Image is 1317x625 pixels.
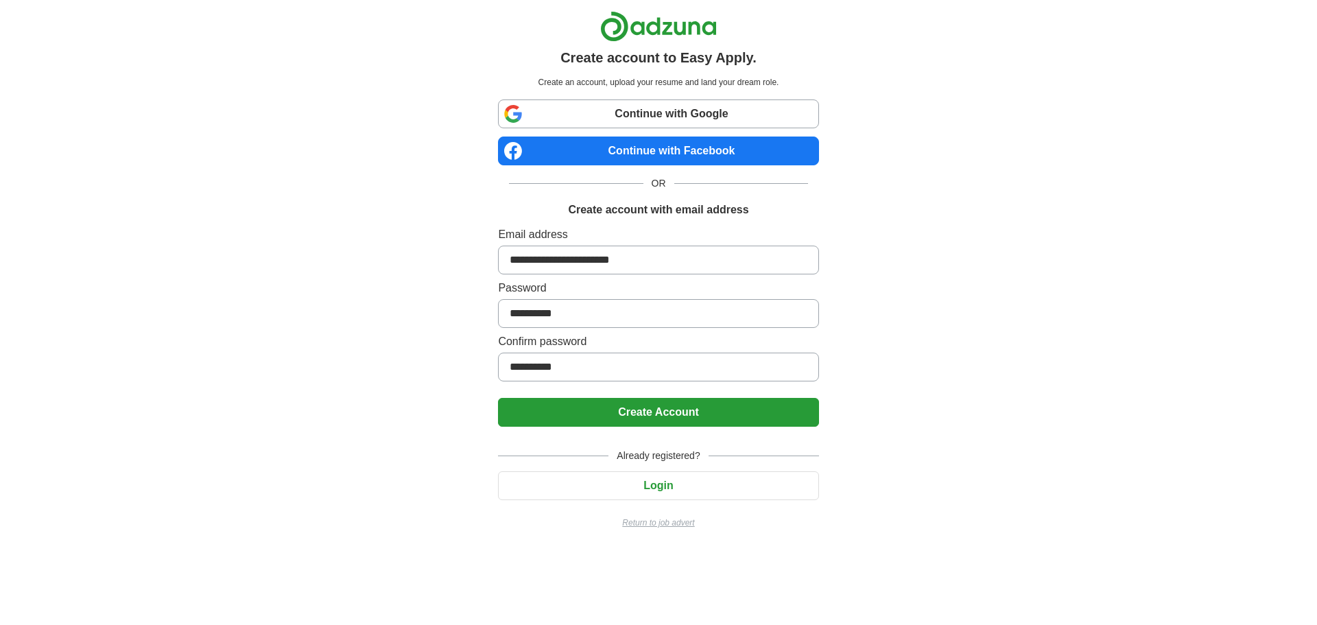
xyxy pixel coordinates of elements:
[600,11,717,42] img: Adzuna logo
[498,480,818,491] a: Login
[498,280,818,296] label: Password
[498,137,818,165] a: Continue with Facebook
[498,226,818,243] label: Email address
[608,449,708,463] span: Already registered?
[568,202,748,218] h1: Create account with email address
[501,76,816,89] p: Create an account, upload your resume and land your dream role.
[498,333,818,350] label: Confirm password
[560,47,757,68] h1: Create account to Easy Apply.
[643,176,674,191] span: OR
[498,517,818,529] a: Return to job advert
[498,99,818,128] a: Continue with Google
[498,398,818,427] button: Create Account
[498,471,818,500] button: Login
